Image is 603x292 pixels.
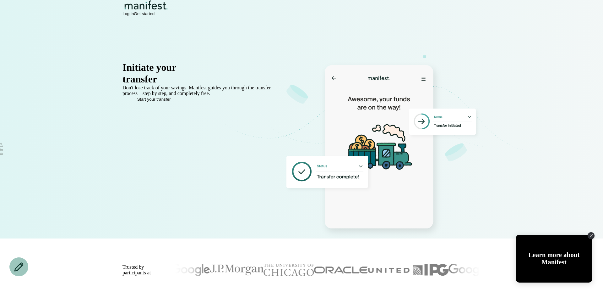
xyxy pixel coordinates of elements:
img: United Airline [368,265,425,276]
span: Start your transfer [137,97,171,102]
img: J.P Morgan [210,265,264,276]
div: Tolstoy bubble widget [516,235,592,283]
button: Get started [134,11,155,16]
img: IPG [425,264,449,276]
span: in minutes [157,73,202,85]
div: Open Tolstoy widget [516,235,592,283]
div: Initiate your [122,62,285,73]
div: Learn more about Manifest [516,251,592,266]
p: Don't lose track of your savings. Manifest guides you through the transfer process—step by step, ... [122,85,285,96]
div: Close Tolstoy widget [588,232,595,239]
div: Open Tolstoy [516,235,592,283]
img: University of Chicago [264,264,314,276]
img: Google [171,264,210,276]
button: Log in [122,11,134,16]
button: Start your transfer [122,97,185,102]
img: Google [449,264,488,276]
h2: Trusted by participants at [122,264,151,276]
img: Oracle [314,267,368,273]
div: transfer [122,73,285,85]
